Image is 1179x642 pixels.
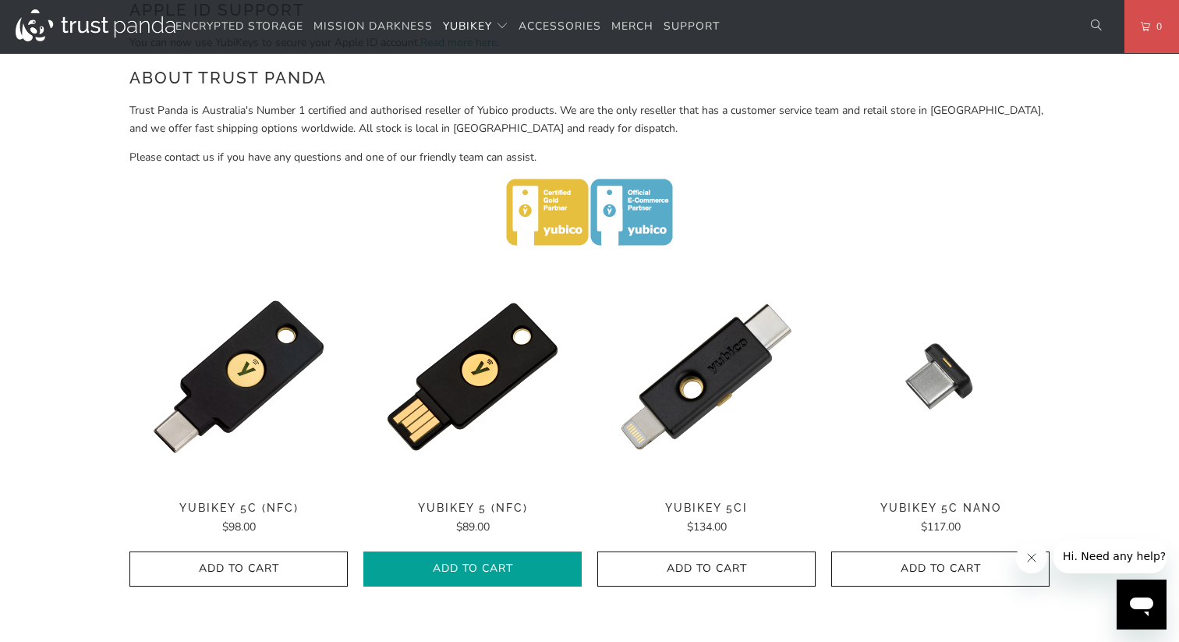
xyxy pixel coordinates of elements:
p: Trust Panda is Australia's Number 1 certified and authorised reseller of Yubico products. We are ... [129,102,1050,137]
span: Accessories [519,19,601,34]
span: YubiKey 5C (NFC) [129,502,348,515]
a: YubiKey 5 (NFC) $89.00 [363,502,582,536]
a: Support [664,9,720,45]
a: Merch [611,9,653,45]
button: Add to Cart [363,552,582,587]
img: YubiKey 5Ci - Trust Panda [597,268,816,486]
span: Merch [611,19,653,34]
button: Add to Cart [597,552,816,587]
button: Add to Cart [831,552,1050,587]
h2: About Trust Panda [129,66,1050,90]
a: YubiKey 5Ci $134.00 [597,502,816,536]
a: Encrypted Storage [175,9,303,45]
span: $98.00 [222,520,256,534]
span: 0 [1150,18,1163,35]
span: $117.00 [921,520,961,534]
span: Add to Cart [848,562,1033,576]
p: Please contact us if you have any questions and one of our friendly team can assist. [129,149,1050,166]
a: YubiKey 5C (NFC) - Trust Panda YubiKey 5C (NFC) - Trust Panda [129,268,348,486]
a: YubiKey 5C Nano - Trust Panda YubiKey 5C Nano - Trust Panda [831,268,1050,486]
nav: Translation missing: en.navigation.header.main_nav [175,9,720,45]
img: YubiKey 5C (NFC) - Trust Panda [129,268,348,486]
span: YubiKey 5C Nano [831,502,1050,515]
span: Add to Cart [614,562,799,576]
a: Accessories [519,9,601,45]
span: $134.00 [687,520,727,534]
img: YubiKey 5 (NFC) - Trust Panda [363,268,582,486]
span: YubiKey 5Ci [597,502,816,515]
span: Mission Darkness [313,19,433,34]
img: Trust Panda Australia [16,9,175,41]
span: Add to Cart [380,562,565,576]
iframe: Message from company [1053,539,1167,573]
span: YubiKey 5 (NFC) [363,502,582,515]
span: Support [664,19,720,34]
span: $89.00 [456,520,490,534]
span: YubiKey [443,19,492,34]
summary: YubiKey [443,9,508,45]
a: Mission Darkness [313,9,433,45]
a: YubiKey 5C (NFC) $98.00 [129,502,348,536]
a: YubiKey 5 (NFC) - Trust Panda YubiKey 5 (NFC) - Trust Panda [363,268,582,486]
span: Add to Cart [146,562,331,576]
img: YubiKey 5C Nano - Trust Panda [831,268,1050,486]
iframe: Close message [1016,542,1047,573]
a: YubiKey 5Ci - Trust Panda YubiKey 5Ci - Trust Panda [597,268,816,486]
a: YubiKey 5C Nano $117.00 [831,502,1050,536]
button: Add to Cart [129,552,348,587]
span: Encrypted Storage [175,19,303,34]
iframe: Button to launch messaging window [1117,580,1167,630]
